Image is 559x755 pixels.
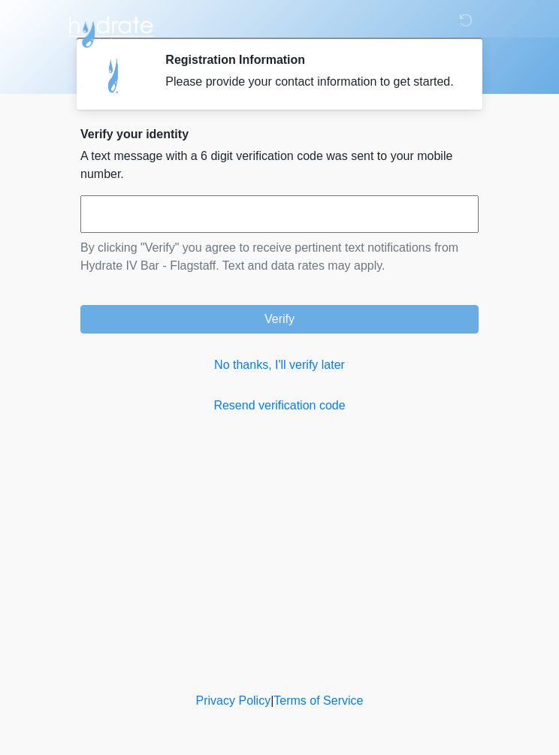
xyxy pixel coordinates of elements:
a: Privacy Policy [196,694,271,707]
button: Verify [80,305,479,334]
p: A text message with a 6 digit verification code was sent to your mobile number. [80,147,479,183]
a: No thanks, I'll verify later [80,356,479,374]
h2: Verify your identity [80,127,479,141]
a: Terms of Service [273,694,363,707]
img: Hydrate IV Bar - Flagstaff Logo [65,11,156,49]
img: Agent Avatar [92,53,137,98]
a: Resend verification code [80,397,479,415]
a: | [270,694,273,707]
div: Please provide your contact information to get started. [165,73,456,91]
p: By clicking "Verify" you agree to receive pertinent text notifications from Hydrate IV Bar - Flag... [80,239,479,275]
